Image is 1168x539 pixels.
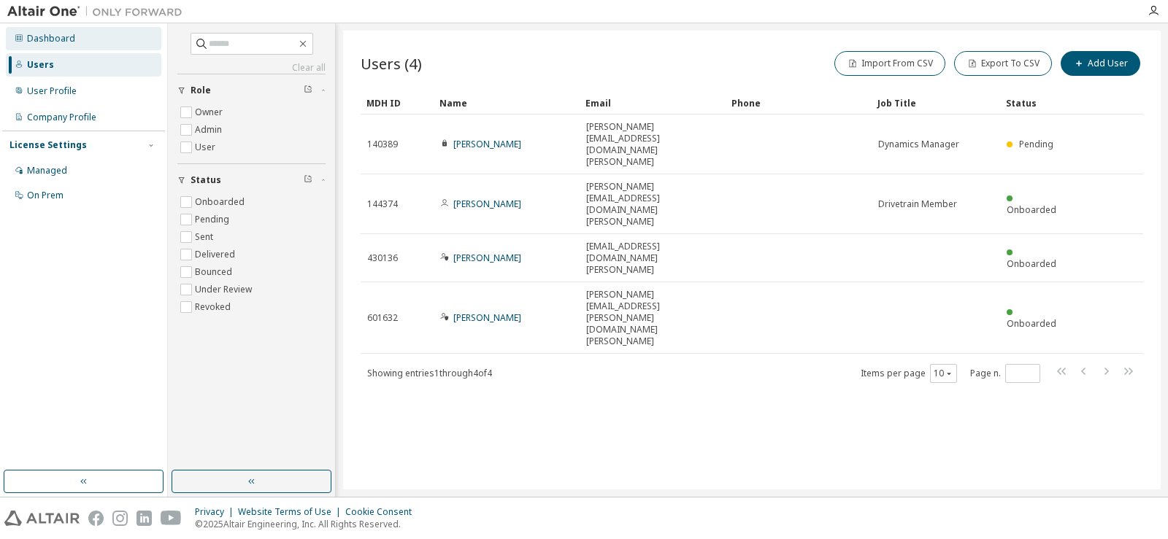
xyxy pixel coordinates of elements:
[191,174,221,186] span: Status
[345,506,420,518] div: Cookie Consent
[861,364,957,383] span: Items per page
[27,112,96,123] div: Company Profile
[195,246,238,263] label: Delivered
[367,312,398,324] span: 601632
[586,121,719,168] span: [PERSON_NAME][EMAIL_ADDRESS][DOMAIN_NAME][PERSON_NAME]
[191,85,211,96] span: Role
[137,511,152,526] img: linkedin.svg
[177,164,326,196] button: Status
[877,91,994,115] div: Job Title
[195,298,234,316] label: Revoked
[453,311,521,324] a: [PERSON_NAME]
[195,263,235,281] label: Bounced
[1007,317,1056,330] span: Onboarded
[878,198,957,210] span: Drivetrain Member
[586,181,719,228] span: [PERSON_NAME][EMAIL_ADDRESS][DOMAIN_NAME][PERSON_NAME]
[586,241,719,276] span: [EMAIL_ADDRESS][DOMAIN_NAME][PERSON_NAME]
[453,138,521,150] a: [PERSON_NAME]
[367,139,398,150] span: 140389
[954,51,1052,76] button: Export To CSV
[195,193,247,211] label: Onboarded
[366,91,428,115] div: MDH ID
[1007,257,1056,270] span: Onboarded
[9,139,87,151] div: License Settings
[27,59,54,71] div: Users
[304,174,312,186] span: Clear filter
[88,511,104,526] img: facebook.svg
[731,91,866,115] div: Phone
[1007,203,1056,216] span: Onboarded
[878,139,959,150] span: Dynamics Manager
[177,62,326,74] a: Clear all
[367,367,492,379] span: Showing entries 1 through 4 of 4
[304,85,312,96] span: Clear filter
[585,91,720,115] div: Email
[934,368,953,379] button: 10
[195,506,238,518] div: Privacy
[161,511,182,526] img: youtube.svg
[970,364,1040,383] span: Page n.
[195,139,218,156] label: User
[195,104,226,121] label: Owner
[4,511,80,526] img: altair_logo.svg
[27,33,75,44] div: Dashboard
[195,228,216,246] label: Sent
[195,281,255,298] label: Under Review
[195,211,232,228] label: Pending
[1006,91,1067,115] div: Status
[361,53,422,74] span: Users (4)
[834,51,945,76] button: Import From CSV
[27,190,64,201] div: On Prem
[1019,138,1053,150] span: Pending
[112,511,128,526] img: instagram.svg
[7,4,190,19] img: Altair One
[453,198,521,210] a: [PERSON_NAME]
[27,165,67,177] div: Managed
[195,121,225,139] label: Admin
[439,91,574,115] div: Name
[27,85,77,97] div: User Profile
[1061,51,1140,76] button: Add User
[195,518,420,530] p: © 2025 Altair Engineering, Inc. All Rights Reserved.
[238,506,345,518] div: Website Terms of Use
[453,252,521,264] a: [PERSON_NAME]
[586,289,719,347] span: [PERSON_NAME][EMAIL_ADDRESS][PERSON_NAME][DOMAIN_NAME][PERSON_NAME]
[367,252,398,264] span: 430136
[177,74,326,106] button: Role
[367,198,398,210] span: 144374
